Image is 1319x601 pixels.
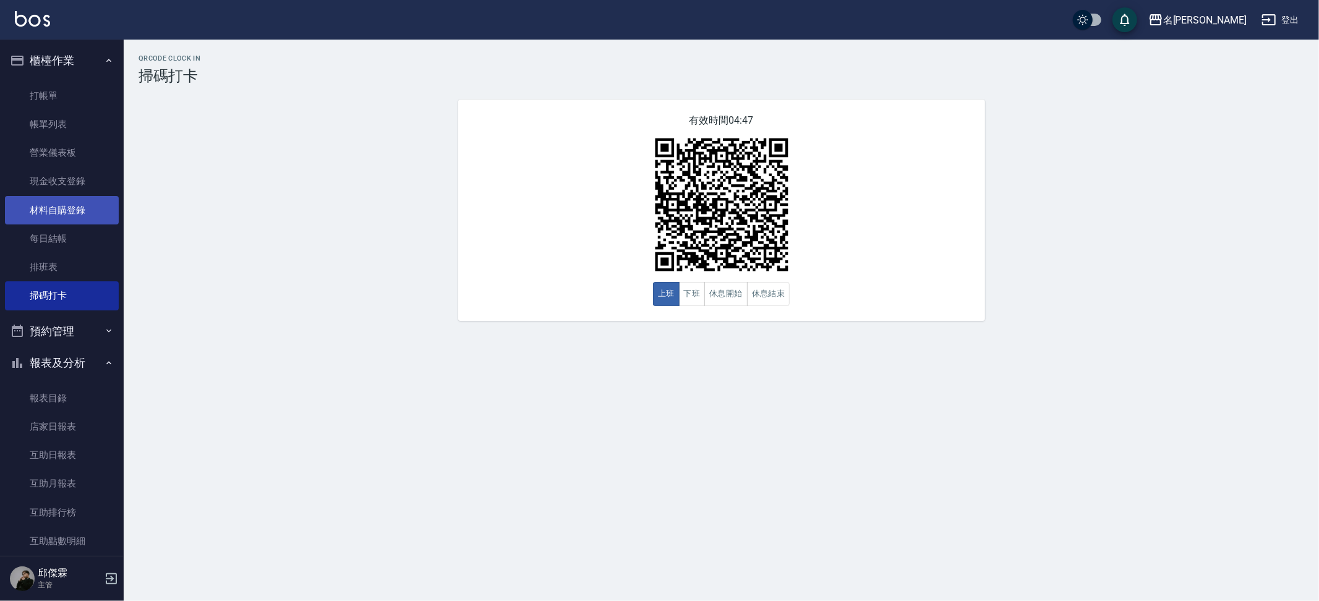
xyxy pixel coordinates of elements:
[5,527,119,555] a: 互助點數明細
[653,282,680,306] button: 上班
[5,167,119,195] a: 現金收支登錄
[704,282,748,306] button: 休息開始
[5,82,119,110] a: 打帳單
[1163,12,1247,28] div: 名[PERSON_NAME]
[38,567,101,579] h5: 邱傑霖
[5,139,119,167] a: 營業儀表板
[38,579,101,590] p: 主管
[747,282,790,306] button: 休息結束
[5,224,119,253] a: 每日結帳
[1143,7,1252,33] button: 名[PERSON_NAME]
[5,412,119,441] a: 店家日報表
[5,384,119,412] a: 報表目錄
[139,54,1304,62] h2: QRcode Clock In
[5,469,119,498] a: 互助月報表
[679,282,706,306] button: 下班
[1112,7,1137,32] button: save
[5,315,119,347] button: 預約管理
[5,281,119,310] a: 掃碼打卡
[5,555,119,584] a: 互助業績報表
[458,100,985,321] div: 有效時間 04:47
[15,11,50,27] img: Logo
[139,67,1304,85] h3: 掃碼打卡
[5,253,119,281] a: 排班表
[5,347,119,379] button: 報表及分析
[1257,9,1304,32] button: 登出
[5,196,119,224] a: 材料自購登錄
[5,45,119,77] button: 櫃檯作業
[5,441,119,469] a: 互助日報表
[5,110,119,139] a: 帳單列表
[5,498,119,527] a: 互助排行榜
[10,566,35,591] img: Person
